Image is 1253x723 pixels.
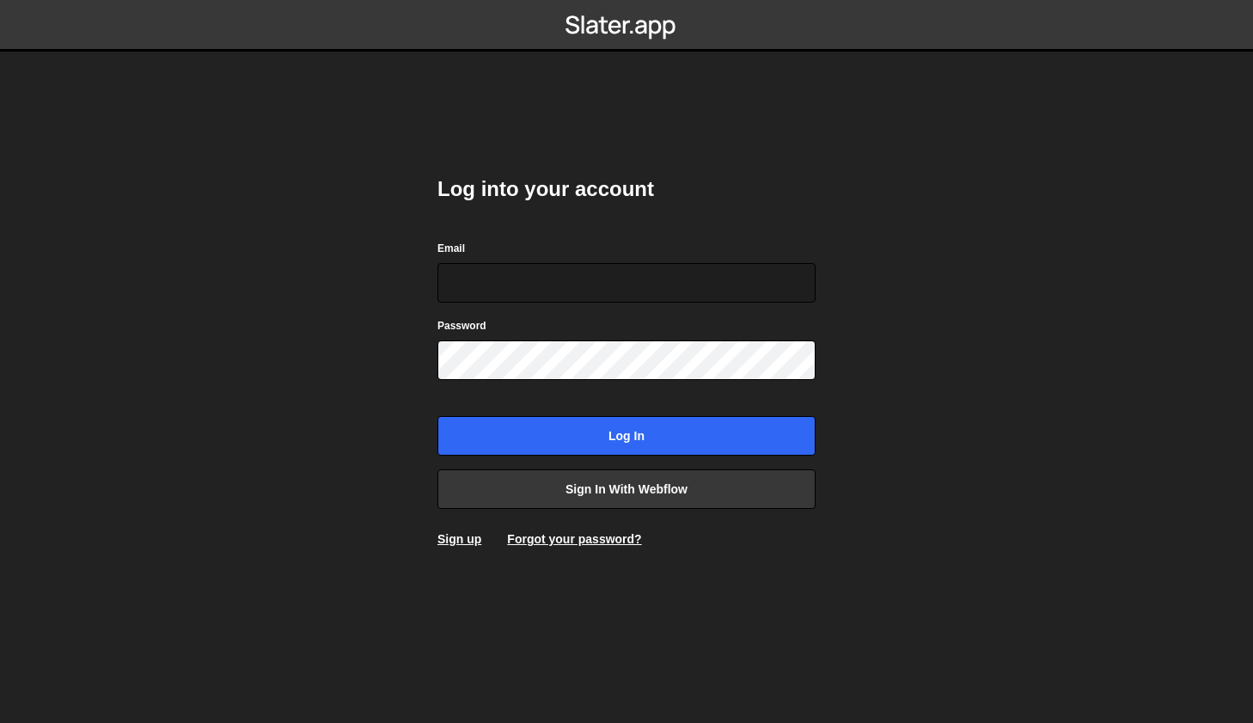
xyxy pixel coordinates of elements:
input: Log in [437,416,816,456]
a: Forgot your password? [507,532,641,546]
a: Sign in with Webflow [437,469,816,509]
a: Sign up [437,532,481,546]
label: Password [437,317,486,334]
label: Email [437,240,465,257]
h2: Log into your account [437,175,816,203]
